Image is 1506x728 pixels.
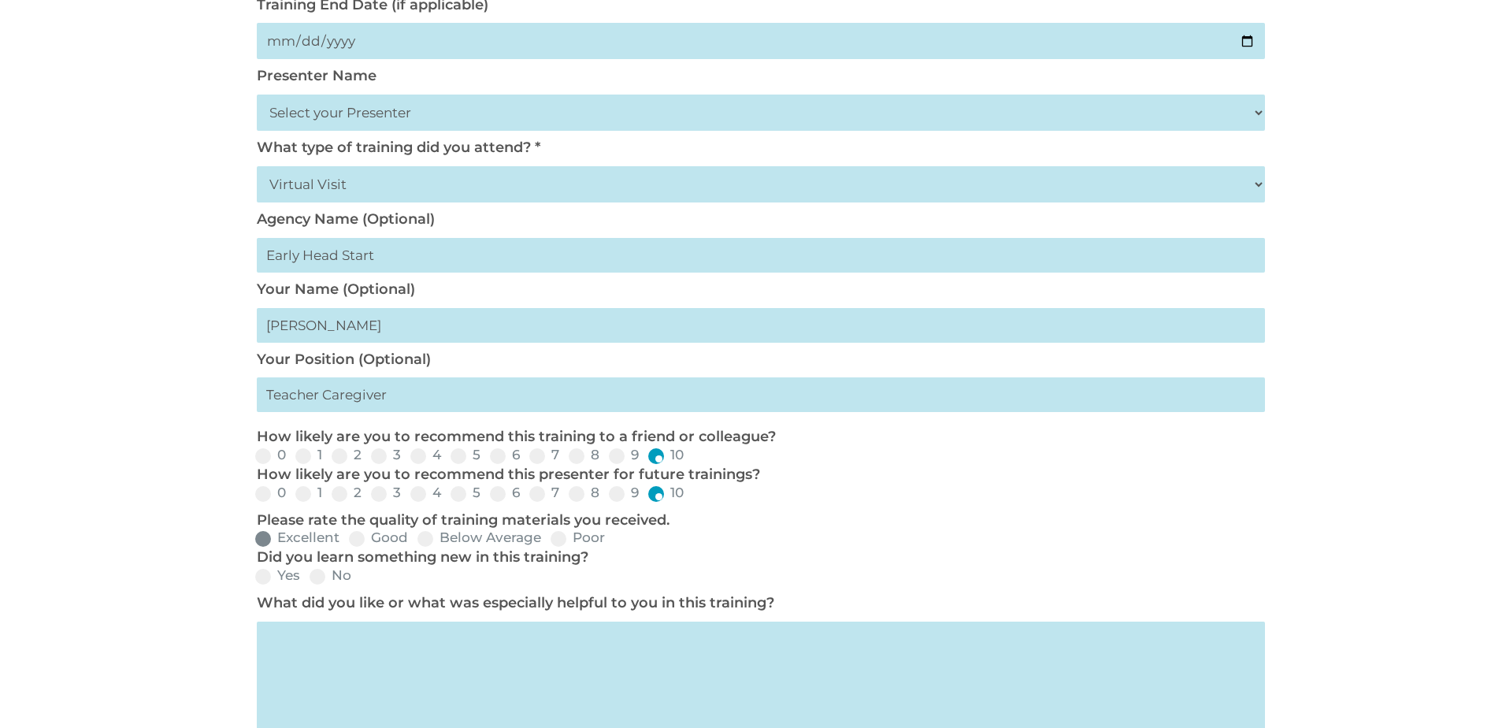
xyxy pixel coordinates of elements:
[332,486,362,500] label: 2
[529,448,559,462] label: 7
[257,238,1265,273] input: Head Start Agency
[255,531,339,544] label: Excellent
[255,448,286,462] label: 0
[257,466,1257,485] p: How likely are you to recommend this presenter for future trainings?
[295,486,322,500] label: 1
[371,486,401,500] label: 3
[451,486,480,500] label: 5
[609,486,639,500] label: 9
[349,531,408,544] label: Good
[529,486,559,500] label: 7
[551,531,605,544] label: Poor
[257,377,1265,412] input: My primary roles is...
[257,594,774,611] label: What did you like or what was especially helpful to you in this training?
[569,448,599,462] label: 8
[257,428,1257,447] p: How likely are you to recommend this training to a friend or colleague?
[648,486,684,500] label: 10
[257,67,376,84] label: Presenter Name
[332,448,362,462] label: 2
[490,448,520,462] label: 6
[295,448,322,462] label: 1
[648,448,684,462] label: 10
[257,280,415,298] label: Your Name (Optional)
[569,486,599,500] label: 8
[417,531,541,544] label: Below Average
[257,308,1265,343] input: First Last
[490,486,520,500] label: 6
[371,448,401,462] label: 3
[257,351,431,368] label: Your Position (Optional)
[255,486,286,500] label: 0
[310,569,351,582] label: No
[410,486,441,500] label: 4
[257,139,540,156] label: What type of training did you attend? *
[451,448,480,462] label: 5
[257,548,1257,567] p: Did you learn something new in this training?
[255,569,300,582] label: Yes
[609,448,639,462] label: 9
[257,511,1257,530] p: Please rate the quality of training materials you received.
[410,448,441,462] label: 4
[257,210,435,228] label: Agency Name (Optional)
